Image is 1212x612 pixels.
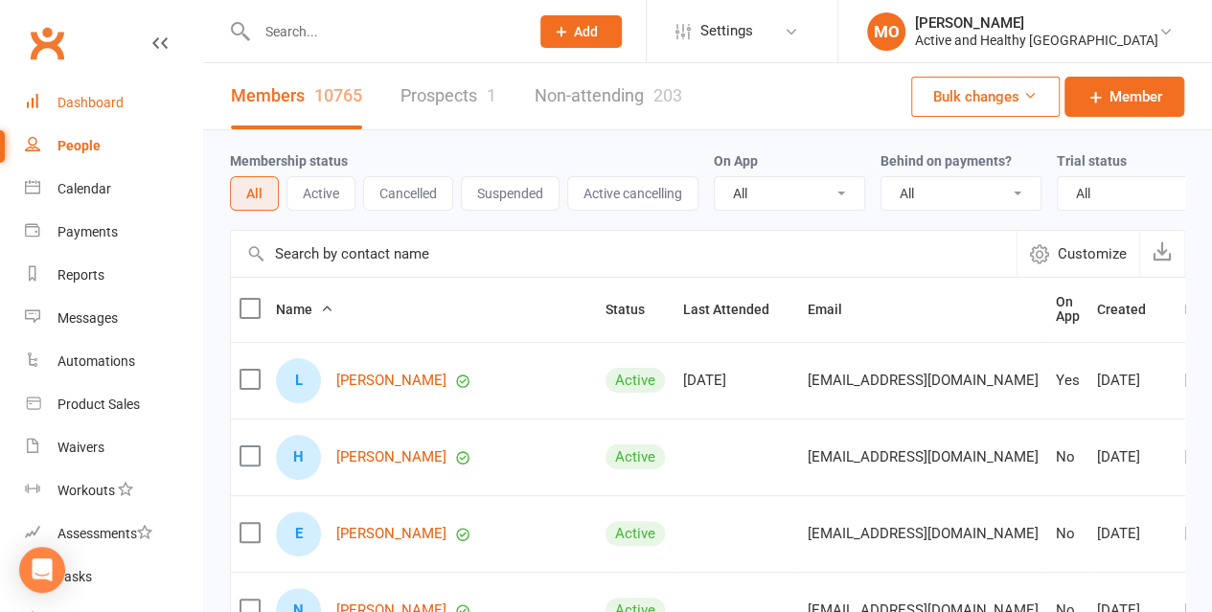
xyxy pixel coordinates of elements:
a: Waivers [25,426,202,469]
div: H [276,435,321,480]
div: [DATE] [683,373,790,389]
a: Automations [25,340,202,383]
button: Email [808,298,863,321]
label: On App [714,153,758,169]
button: Status [606,298,666,321]
a: Messages [25,297,202,340]
span: Member [1109,85,1162,108]
div: [DATE] [1097,449,1167,465]
span: Settings [700,10,753,53]
button: Suspended [461,176,560,211]
span: Customize [1058,242,1127,265]
div: Workouts [57,483,115,498]
label: Trial status [1057,153,1127,169]
button: Name [276,298,333,321]
div: [DATE] [1097,526,1167,542]
span: [EMAIL_ADDRESS][DOMAIN_NAME] [808,362,1039,398]
a: People [25,125,202,168]
a: Members10765 [231,63,362,129]
a: Product Sales [25,383,202,426]
div: Tasks [57,569,92,584]
span: Name [276,302,333,317]
a: Payments [25,211,202,254]
a: Prospects1 [400,63,496,129]
div: 1 [487,85,496,105]
button: Active [286,176,355,211]
a: Member [1064,77,1184,117]
div: Dashboard [57,95,124,110]
div: Active [606,521,665,546]
div: Messages [57,310,118,326]
div: 203 [653,85,682,105]
div: [PERSON_NAME] [915,14,1158,32]
div: Product Sales [57,397,140,412]
span: Status [606,302,666,317]
label: Behind on payments? [880,153,1012,169]
button: Customize [1017,231,1139,277]
div: Reports [57,267,104,283]
button: Add [540,15,622,48]
a: Dashboard [25,81,202,125]
a: Non-attending203 [535,63,682,129]
div: Yes [1056,373,1080,389]
a: [PERSON_NAME] [336,449,446,465]
label: Membership status [230,153,348,169]
button: Bulk changes [911,77,1060,117]
div: Waivers [57,440,104,455]
div: Automations [57,353,135,369]
div: Assessments [57,526,152,541]
div: Active and Healthy [GEOGRAPHIC_DATA] [915,32,1158,49]
button: All [230,176,279,211]
button: Active cancelling [567,176,698,211]
th: On App [1047,278,1088,342]
a: [PERSON_NAME] [336,526,446,542]
span: Email [808,302,863,317]
div: [DATE] [1097,373,1167,389]
div: Open Intercom Messenger [19,547,65,593]
a: Calendar [25,168,202,211]
div: 10765 [314,85,362,105]
a: Assessments [25,512,202,555]
div: No [1056,449,1080,465]
span: Created [1097,302,1167,317]
button: Created [1097,298,1167,321]
div: Active [606,368,665,393]
button: Cancelled [363,176,453,211]
div: Active [606,444,665,469]
div: Calendar [57,181,111,196]
a: [PERSON_NAME] [336,373,446,389]
a: Tasks [25,555,202,599]
div: MO [867,12,905,51]
span: Last Attended [683,302,790,317]
div: E [276,511,321,556]
a: Clubworx [23,19,71,67]
span: [EMAIL_ADDRESS][DOMAIN_NAME] [808,439,1039,475]
a: Reports [25,254,202,297]
div: No [1056,526,1080,542]
span: Add [574,24,598,39]
div: Payments [57,224,118,239]
a: Workouts [25,469,202,512]
input: Search by contact name [231,231,1017,277]
button: Last Attended [683,298,790,321]
input: Search... [251,18,515,45]
span: [EMAIL_ADDRESS][DOMAIN_NAME] [808,515,1039,552]
div: L [276,358,321,403]
div: People [57,138,101,153]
